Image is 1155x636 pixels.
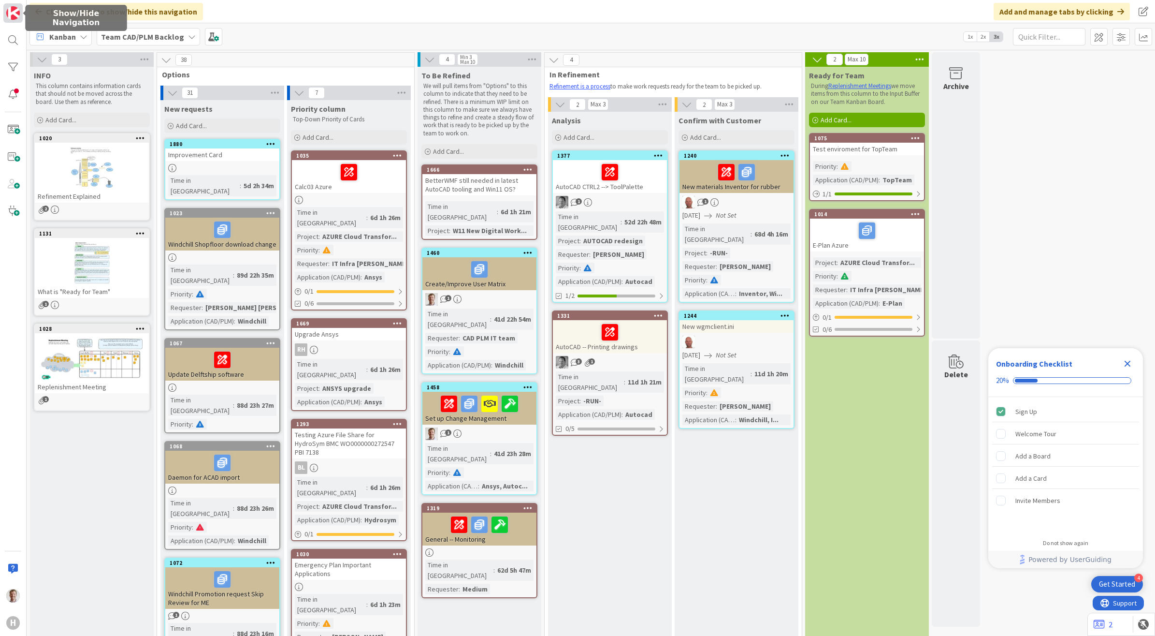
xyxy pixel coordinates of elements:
span: : [491,360,492,370]
div: RH [292,343,406,356]
a: 1377AutoCAD CTRL2 --> ToolPaletteAVTime in [GEOGRAPHIC_DATA]:52d 22h 48mProject:AUTOCAD redesignR... [552,150,668,303]
div: 1014 [810,210,924,219]
img: RK [682,196,695,208]
div: [PERSON_NAME] [PERSON_NAME] [203,302,312,313]
a: 1020Refinement Explained [34,133,150,221]
div: Time in [GEOGRAPHIC_DATA] [425,201,497,222]
span: 1 [589,358,595,365]
i: Not Set [716,351,736,359]
div: 1377AutoCAD CTRL2 --> ToolPalette [553,151,667,193]
span: 0/6 [823,325,832,335]
div: W11 New Digital Work... [450,225,529,236]
div: Application (CAD/PLM) [556,409,621,420]
div: 68d 4h 16m [752,229,791,239]
span: : [716,261,717,272]
span: : [478,481,479,491]
div: 1068Daemon for ACAD import [165,442,279,484]
div: 1666 [427,166,536,173]
div: Priority [425,467,449,478]
div: Priority [813,161,837,172]
div: Project [556,396,579,406]
div: 1023Windchill Shopfloor download change [165,209,279,251]
div: Requester [168,302,202,313]
div: Welcome Tour [1015,428,1056,440]
div: 1460 [422,249,536,257]
div: BL [292,461,406,474]
div: 88d 23h 27m [234,400,276,411]
div: Replenishment Meeting [35,381,149,393]
div: 1458 [427,384,536,391]
div: Windchill [492,360,526,370]
div: 1035Calc03 Azure [292,151,406,193]
div: 1067 [170,340,279,347]
div: Windchill [235,316,269,326]
div: Sign Up is complete. [992,401,1139,422]
div: Add a Card is incomplete. [992,468,1139,489]
img: AV [556,356,568,369]
div: AZURE Cloud Transfor... [838,257,917,268]
div: 1458 [422,383,536,392]
div: BL [295,461,307,474]
div: RH [295,343,307,356]
span: : [366,482,368,493]
a: 1880Improvement CardTime in [GEOGRAPHIC_DATA]:5d 2h 34m [164,139,280,200]
span: : [846,284,848,295]
span: : [589,249,591,260]
div: Sign Up [1015,406,1037,417]
div: New materials Inventor for rubber [679,160,794,193]
div: 1/1 [810,188,924,200]
span: : [233,270,234,281]
div: Project [425,225,449,236]
div: Update Delftship software [165,348,279,381]
div: Application (CAD/PLM) [556,276,621,287]
div: Calc03 Azure [292,160,406,193]
span: 1 / 1 [823,189,832,199]
div: Priority [682,387,706,398]
div: 1377 [557,152,667,159]
span: : [192,419,193,429]
div: Time in [GEOGRAPHIC_DATA] [168,395,233,416]
div: 1331AutoCAD -- Printing drawings [553,311,667,353]
div: 5d 2h 34m [241,180,276,191]
img: Visit kanbanzone.com [6,6,20,20]
div: 1293Testing Azure File Share for HydroSym BMC WO0000000272547 PBI 7138 [292,420,406,459]
b: Team CAD/PLM Backlog [101,32,184,42]
div: Time in [GEOGRAPHIC_DATA] [682,363,751,385]
span: 1 [43,396,49,402]
a: 1293Testing Azure File Share for HydroSym BMC WO0000000272547 PBI 7138BLTime in [GEOGRAPHIC_DATA]... [291,419,407,541]
img: BO [425,293,438,306]
div: Time in [GEOGRAPHIC_DATA] [556,211,621,233]
span: : [318,383,320,394]
span: : [497,207,498,217]
div: BO [422,428,536,440]
span: : [837,161,838,172]
div: Inventor, Wi... [736,288,785,299]
input: Quick Filter... [1013,28,1085,45]
span: : [449,467,450,478]
div: Time in [GEOGRAPHIC_DATA] [168,498,233,519]
span: 0 / 1 [823,312,832,323]
div: 1240 [679,151,794,160]
span: : [366,364,368,375]
span: : [579,236,581,246]
div: AUTOCAD redesign [581,236,645,246]
span: : [579,396,581,406]
div: Ansys, Autoc... [479,481,530,491]
div: Application (CAD/PLM) [682,414,735,425]
span: : [328,258,330,269]
a: 1244New wgmclient.iniRK[DATE]Not SetTime in [GEOGRAPHIC_DATA]:11d 1h 20mPriority:Requester:[PERSO... [679,311,794,429]
span: 0/6 [304,298,314,309]
div: Priority [682,275,706,285]
div: 41d 22h 54m [491,314,534,325]
span: : [751,229,752,239]
div: 1068 [165,442,279,451]
div: 6d 1h 26m [368,212,403,223]
div: RK [679,196,794,208]
div: Project [295,383,318,394]
span: : [579,263,581,273]
span: : [735,288,736,299]
div: Requester [425,333,459,343]
span: Add Card... [690,133,721,142]
div: AutoCAD -- Printing drawings [553,320,667,353]
img: RK [682,336,695,348]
